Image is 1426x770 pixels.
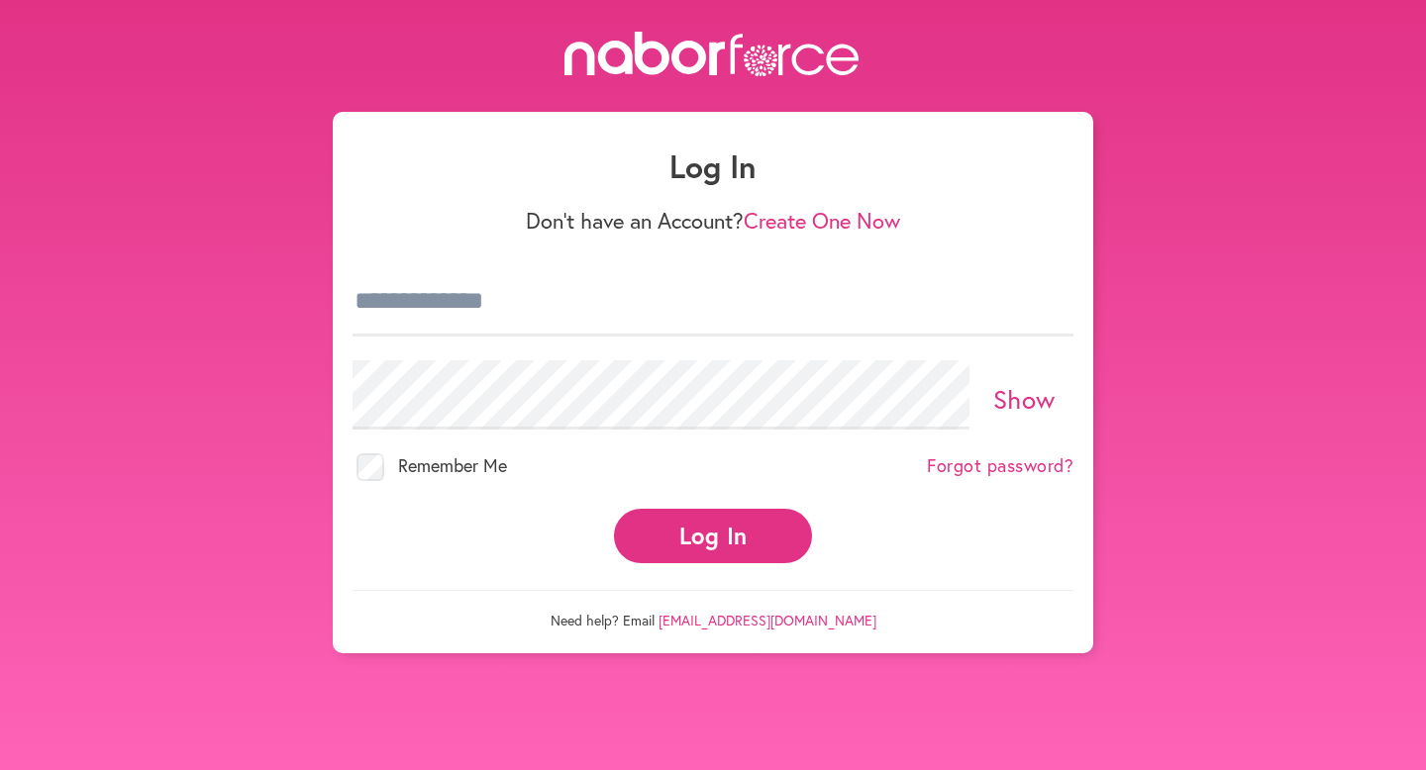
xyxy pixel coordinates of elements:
span: Remember Me [398,453,507,477]
a: Forgot password? [927,455,1073,477]
p: Need help? Email [353,590,1073,629]
a: Show [993,382,1056,416]
a: [EMAIL_ADDRESS][DOMAIN_NAME] [659,611,876,629]
button: Log In [614,509,812,563]
p: Don't have an Account? [353,208,1073,234]
h1: Log In [353,147,1073,185]
a: Create One Now [744,206,900,235]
